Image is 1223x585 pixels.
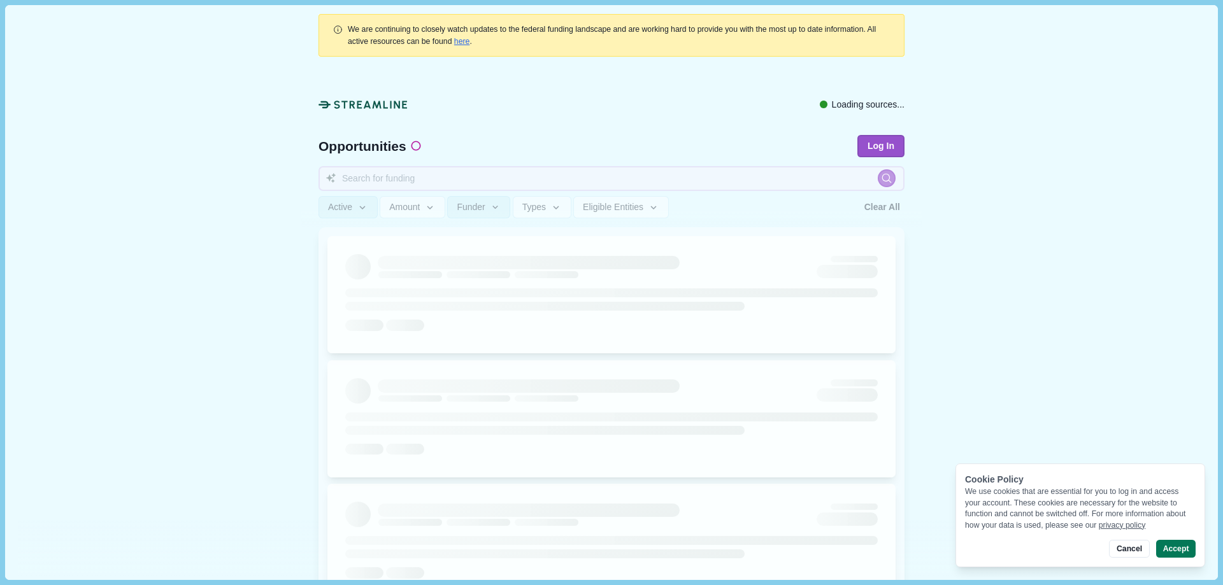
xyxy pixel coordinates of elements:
[1109,540,1149,558] button: Cancel
[857,135,905,157] button: Log In
[380,196,445,218] button: Amount
[965,474,1024,484] span: Cookie Policy
[573,196,668,218] button: Eligible Entities
[965,486,1196,531] div: We use cookies that are essential for you to log in and access your account. These cookies are ne...
[522,202,546,213] span: Types
[583,202,643,213] span: Eligible Entities
[454,37,470,46] a: here
[318,139,406,153] span: Opportunities
[832,98,905,111] span: Loading sources...
[389,202,420,213] span: Amount
[348,25,876,45] span: We are continuing to closely watch updates to the federal funding landscape and are working hard ...
[447,196,510,218] button: Funder
[328,202,352,213] span: Active
[860,196,905,218] button: Clear All
[318,196,378,218] button: Active
[1156,540,1196,558] button: Accept
[457,202,485,213] span: Funder
[1099,521,1146,530] a: privacy policy
[348,24,890,47] div: .
[318,166,905,191] input: Search for funding
[513,196,571,218] button: Types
